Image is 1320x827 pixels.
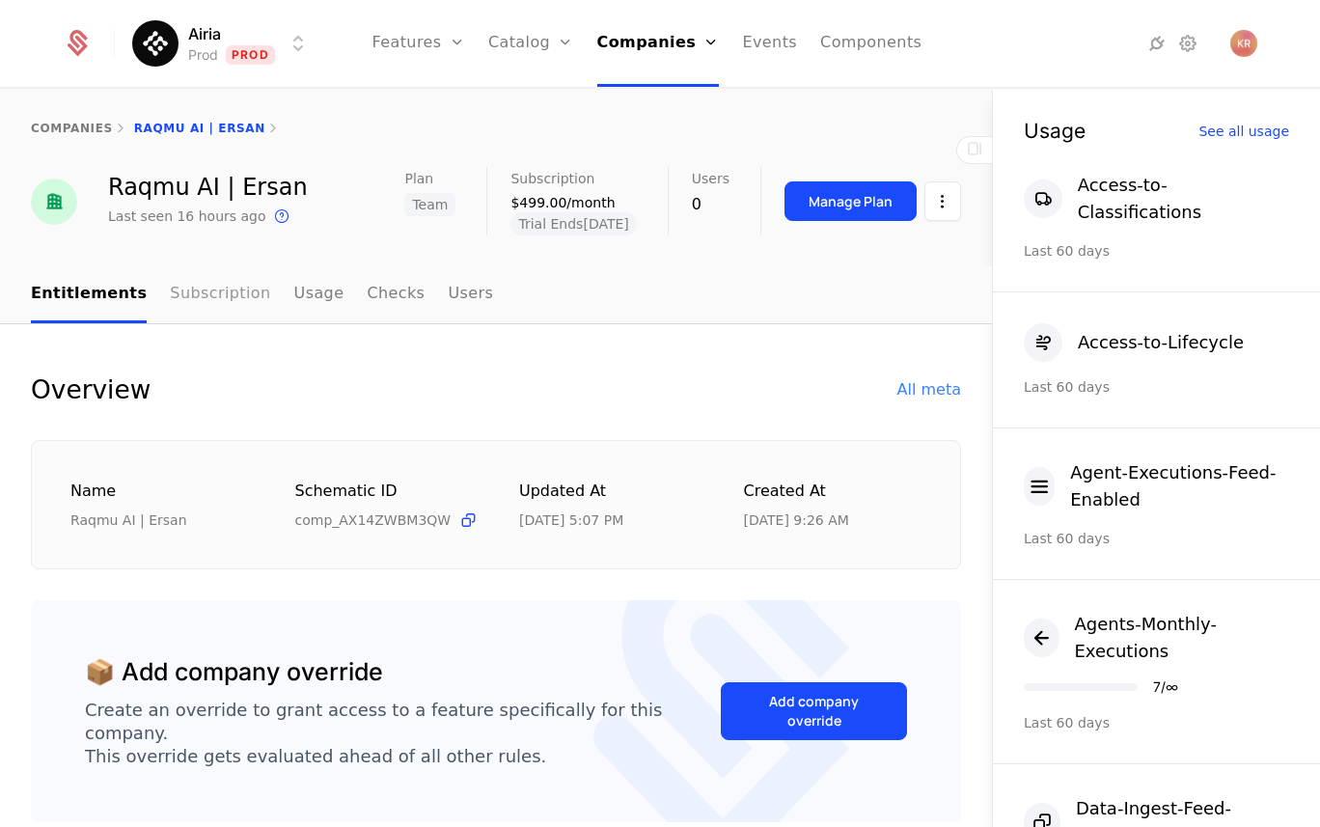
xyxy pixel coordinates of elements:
div: Usage [1024,121,1086,141]
button: Open user button [1230,30,1257,57]
div: Name [70,480,249,504]
a: Users [448,266,493,323]
button: Agents-Monthly-Executions [1024,611,1289,665]
button: Manage Plan [784,181,917,221]
div: 7 / ∞ [1153,680,1178,694]
div: Create an override to grant access to a feature specifically for this company. This override gets... [85,699,721,768]
a: Integrations [1145,32,1169,55]
span: comp_AX14ZWBM3QW [295,510,452,530]
div: Overview [31,371,151,409]
span: Trial Ends [DATE] [510,212,636,235]
span: Team [404,193,455,216]
div: 8/18/25, 5:07 PM [519,510,623,530]
div: Manage Plan [809,192,893,211]
a: Usage [294,266,344,323]
div: Raqmu AI | Ersan [70,510,249,530]
ul: Choose Sub Page [31,266,493,323]
a: companies [31,122,113,135]
div: Agent-Executions-Feed-Enabled [1070,459,1289,513]
div: Last 60 days [1024,377,1289,397]
div: Last seen 16 hours ago [108,207,266,226]
img: Raqmu AI | Ersan [31,179,77,225]
div: All meta [897,378,961,401]
div: Add company override [745,692,883,731]
img: Airia [132,20,179,67]
nav: Main [31,266,961,323]
a: Entitlements [31,266,147,323]
div: Updated at [519,480,698,504]
span: Users [692,172,729,185]
div: Last 60 days [1024,713,1289,732]
div: 0 [692,193,729,216]
button: Select action [924,181,961,221]
button: Access-to-Classifications [1024,172,1289,226]
button: Add company override [721,682,907,740]
button: Select environment [138,22,310,65]
div: 📦 Add company override [85,654,383,691]
a: Settings [1176,32,1199,55]
a: Checks [367,266,425,323]
span: Prod [226,45,275,65]
div: Agents-Monthly-Executions [1075,611,1290,665]
div: Access-to-Lifecycle [1078,329,1244,356]
div: 8/11/25, 9:26 AM [744,510,849,530]
span: Plan [404,172,433,185]
a: Subscription [170,266,270,323]
span: Subscription [510,172,594,185]
div: Last 60 days [1024,529,1289,548]
div: Last 60 days [1024,241,1289,261]
div: See all usage [1198,124,1289,138]
span: Airia [188,22,221,45]
div: Raqmu AI | Ersan [108,176,308,199]
button: Agent-Executions-Feed-Enabled [1024,459,1289,513]
div: Prod [188,45,218,65]
div: $499.00/month [510,193,636,212]
button: Access-to-Lifecycle [1024,323,1244,362]
div: Access-to-Classifications [1078,172,1289,226]
img: Katrina Reddy [1230,30,1257,57]
div: Schematic ID [295,480,474,503]
div: Created at [744,480,922,504]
